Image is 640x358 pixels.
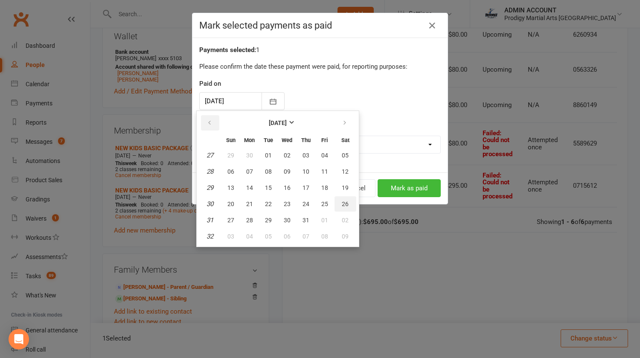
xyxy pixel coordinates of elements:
[199,46,256,54] strong: Payments selected:
[278,148,296,163] button: 02
[316,180,334,195] button: 18
[303,152,309,159] span: 03
[227,217,234,224] span: 27
[316,229,334,244] button: 08
[335,212,356,228] button: 02
[342,152,349,159] span: 05
[241,229,259,244] button: 04
[342,233,349,240] span: 09
[297,148,315,163] button: 03
[199,79,221,89] label: Paid on
[222,212,240,228] button: 27
[207,151,213,159] em: 27
[259,180,277,195] button: 15
[207,216,213,224] em: 31
[227,152,234,159] span: 29
[265,168,272,175] span: 08
[284,168,291,175] span: 09
[321,233,328,240] span: 08
[316,212,334,228] button: 01
[297,212,315,228] button: 31
[335,229,356,244] button: 09
[246,168,253,175] span: 07
[265,233,272,240] span: 05
[378,179,441,197] button: Mark as paid
[342,201,349,207] span: 26
[246,217,253,224] span: 28
[246,184,253,191] span: 14
[303,184,309,191] span: 17
[265,201,272,207] span: 22
[303,217,309,224] span: 31
[269,119,287,126] strong: [DATE]
[321,168,328,175] span: 11
[199,45,441,55] div: 1
[341,137,349,143] small: Saturday
[303,233,309,240] span: 07
[282,137,292,143] small: Wednesday
[241,180,259,195] button: 14
[241,196,259,212] button: 21
[246,201,253,207] span: 21
[227,201,234,207] span: 20
[278,164,296,179] button: 09
[303,168,309,175] span: 10
[297,229,315,244] button: 07
[265,217,272,224] span: 29
[259,196,277,212] button: 22
[259,229,277,244] button: 05
[321,184,328,191] span: 18
[278,229,296,244] button: 06
[9,329,29,349] div: Open Intercom Messenger
[264,137,273,143] small: Tuesday
[316,196,334,212] button: 25
[227,233,234,240] span: 03
[335,164,356,179] button: 12
[303,201,309,207] span: 24
[207,168,213,175] em: 28
[316,148,334,163] button: 04
[321,137,328,143] small: Friday
[265,184,272,191] span: 15
[425,19,439,32] button: Close
[284,184,291,191] span: 16
[207,200,213,208] em: 30
[321,152,328,159] span: 04
[284,201,291,207] span: 23
[284,233,291,240] span: 06
[321,217,328,224] span: 01
[278,180,296,195] button: 16
[278,212,296,228] button: 30
[226,137,236,143] small: Sunday
[246,233,253,240] span: 04
[297,164,315,179] button: 10
[335,180,356,195] button: 19
[222,148,240,163] button: 29
[259,148,277,163] button: 01
[222,229,240,244] button: 03
[297,180,315,195] button: 17
[207,233,213,240] em: 32
[335,148,356,163] button: 05
[301,137,311,143] small: Thursday
[241,164,259,179] button: 07
[207,184,213,192] em: 29
[316,164,334,179] button: 11
[222,196,240,212] button: 20
[342,217,349,224] span: 02
[241,212,259,228] button: 28
[246,152,253,159] span: 30
[241,148,259,163] button: 30
[278,196,296,212] button: 23
[199,20,441,31] h4: Mark selected payments as paid
[265,152,272,159] span: 01
[227,184,234,191] span: 13
[244,137,255,143] small: Monday
[259,164,277,179] button: 08
[321,201,328,207] span: 25
[284,152,291,159] span: 02
[227,168,234,175] span: 06
[297,196,315,212] button: 24
[199,61,441,72] p: Please confirm the date these payment were paid, for reporting purposes:
[335,196,356,212] button: 26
